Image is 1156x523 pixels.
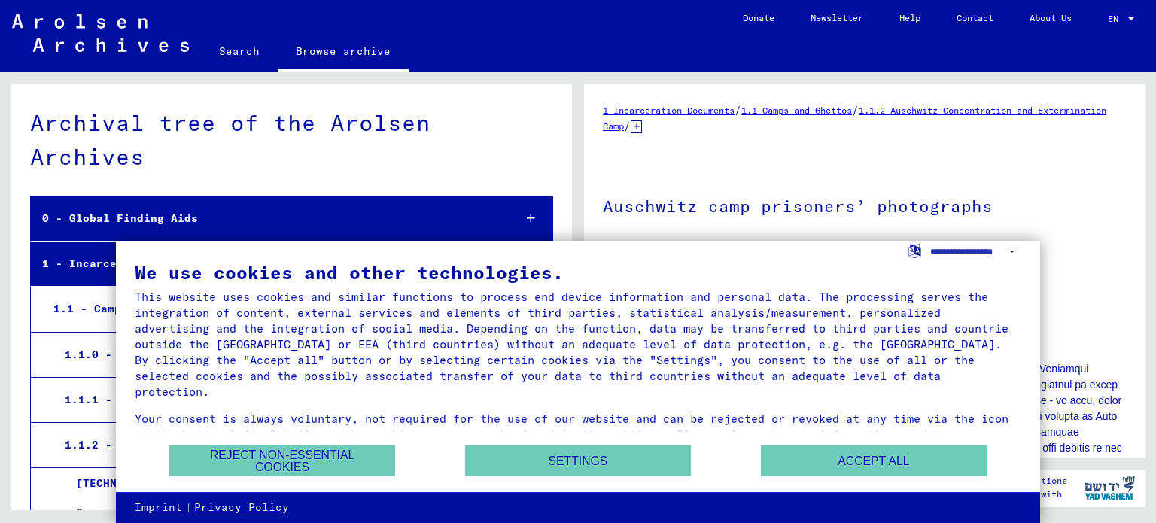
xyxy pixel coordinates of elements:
[735,103,741,117] span: /
[603,105,735,116] a: 1 Incarceration Documents
[169,445,395,476] button: Reject non-essential cookies
[194,500,289,515] a: Privacy Policy
[852,103,859,117] span: /
[278,33,409,72] a: Browse archive
[465,445,691,476] button: Settings
[135,411,1022,458] div: Your consent is always voluntary, not required for the use of our website and can be rejected or ...
[603,172,1126,238] h1: Auschwitz camp prisoners’ photographs
[135,289,1022,400] div: This website uses cookies and similar functions to process end device information and personal da...
[31,204,501,233] div: 0 - Global Finding Aids
[1081,469,1138,506] img: yv_logo.png
[201,33,278,69] a: Search
[1108,14,1124,24] span: EN
[761,445,987,476] button: Accept all
[42,294,501,324] div: 1.1 - Camps and Ghettos
[30,106,553,174] div: Archival tree of the Arolsen Archives
[53,340,501,369] div: 1.1.0 - General Information
[135,500,182,515] a: Imprint
[53,430,501,460] div: 1.1.2 - Auschwitz Concentration and Extermination Camp
[741,105,852,116] a: 1.1 Camps and Ghettos
[12,14,189,52] img: Arolsen_neg.svg
[53,385,501,415] div: 1.1.1 - Amersfoort Police Transit Camp
[31,249,501,278] div: 1 - Incarceration Documents
[135,263,1022,281] div: We use cookies and other technologies.
[624,119,631,132] span: /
